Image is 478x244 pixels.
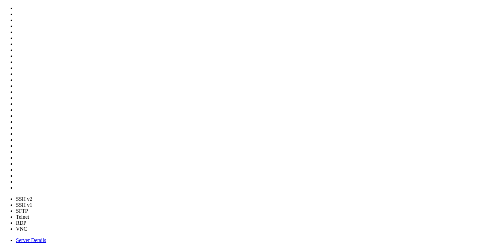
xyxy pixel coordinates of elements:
[16,214,40,220] li: Telnet
[16,220,40,226] li: RDP
[16,202,40,208] li: SSH v1
[16,196,40,202] li: SSH v2
[16,208,40,214] li: SFTP
[16,226,40,232] li: VNC
[16,237,46,243] a: Server Details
